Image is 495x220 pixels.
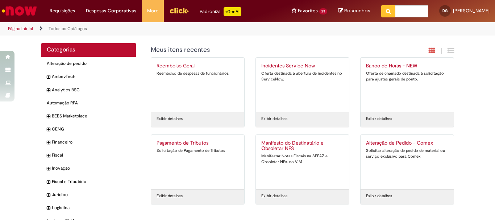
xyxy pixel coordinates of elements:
a: Exibir detalhes [366,116,392,122]
span: 23 [319,8,327,14]
i: expandir categoria Fiscal e Tributário [47,179,50,186]
img: ServiceNow [1,4,38,18]
h2: Reembolso Geral [157,63,239,69]
div: expandir categoria Logistica Logistica [41,201,136,215]
h2: Incidentes Service Now [261,63,344,69]
span: AmbevTech [52,74,130,80]
span: Inovação [52,165,130,171]
i: expandir categoria Inovação [47,165,50,173]
span: | [441,47,442,55]
h2: Banco de Horas - NEW [366,63,448,69]
span: CENG [52,126,130,132]
span: Automação RPA [47,100,130,106]
div: expandir categoria Inovação Inovação [41,162,136,175]
div: Alteração de pedido [41,57,136,70]
p: +GenAi [224,7,241,16]
a: Todos os Catálogos [49,26,87,32]
a: Página inicial [8,26,33,32]
h2: Pagamento de Tributos [157,140,239,146]
a: Exibir detalhes [157,193,183,199]
div: expandir categoria Fiscal e Tributário Fiscal e Tributário [41,175,136,188]
span: Jurídico [52,192,130,198]
div: expandir categoria BEES Marketplace BEES Marketplace [41,109,136,123]
ul: Trilhas de página [5,22,325,36]
div: expandir categoria Financeiro Financeiro [41,136,136,149]
i: expandir categoria AmbevTech [47,74,50,81]
span: Fiscal [52,152,130,158]
h2: Manifesto do Destinatário e Obsoletar NFS [261,140,344,152]
span: Rascunhos [344,7,370,14]
span: DG [442,8,448,13]
a: Exibir detalhes [366,193,392,199]
div: Solicitação de Pagamento de Tributos [157,148,239,154]
span: Analytics BSC [52,87,130,93]
i: Exibição em cartão [429,47,435,54]
span: More [147,7,158,14]
span: Fiscal e Tributário [52,179,130,185]
div: expandir categoria CENG CENG [41,123,136,136]
div: Padroniza [200,7,241,16]
div: Manifestar Notas Fiscais na SEFAZ e Obsoletar NFs. no VIM [261,153,344,165]
span: Favoritos [298,7,318,14]
span: BEES Marketplace [52,113,130,119]
h2: Categorias [47,47,130,53]
span: [PERSON_NAME] [453,8,490,14]
div: expandir categoria Jurídico Jurídico [41,188,136,202]
a: Alteração de Pedido - Comex Solicitar alteração de pedido de material ou serviço exclusivo para C... [361,135,454,189]
a: Exibir detalhes [261,193,287,199]
a: Pagamento de Tributos Solicitação de Pagamento de Tributos [151,135,244,189]
i: expandir categoria CENG [47,126,50,133]
div: expandir categoria Analytics BSC Analytics BSC [41,83,136,97]
div: Automação RPA [41,96,136,110]
a: Rascunhos [338,8,370,14]
span: Alteração de pedido [47,61,130,67]
span: Financeiro [52,139,130,145]
div: Reembolso de despesas de funcionários [157,71,239,76]
span: Logistica [52,205,130,211]
img: click_logo_yellow_360x200.png [169,5,189,16]
i: expandir categoria Logistica [47,205,50,212]
i: expandir categoria Jurídico [47,192,50,199]
a: Incidentes Service Now Oferta destinada à abertura de incidentes no ServiceNow. [256,58,349,112]
a: Exibir detalhes [157,116,183,122]
i: Exibição de grade [448,47,454,54]
span: Requisições [50,7,75,14]
i: expandir categoria Fiscal [47,152,50,159]
h1: {"description":"","title":"Meus itens recentes"} Categoria [151,46,376,54]
i: expandir categoria BEES Marketplace [47,113,50,120]
div: expandir categoria Fiscal Fiscal [41,149,136,162]
div: Oferta destinada à abertura de incidentes no ServiceNow. [261,71,344,82]
span: Despesas Corporativas [86,7,136,14]
a: Manifesto do Destinatário e Obsoletar NFS Manifestar Notas Fiscais na SEFAZ e Obsoletar NFs. no VIM [256,135,349,189]
i: expandir categoria Analytics BSC [47,87,50,94]
i: expandir categoria Financeiro [47,139,50,146]
div: Oferta de chamado destinada à solicitação para ajustes gerais de ponto. [366,71,448,82]
button: Pesquisar [381,5,395,17]
a: Reembolso Geral Reembolso de despesas de funcionários [151,58,244,112]
div: expandir categoria AmbevTech AmbevTech [41,70,136,83]
h2: Alteração de Pedido - Comex [366,140,448,146]
a: Exibir detalhes [261,116,287,122]
a: Banco de Horas - NEW Oferta de chamado destinada à solicitação para ajustes gerais de ponto. [361,58,454,112]
div: Solicitar alteração de pedido de material ou serviço exclusivo para Comex [366,148,448,159]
